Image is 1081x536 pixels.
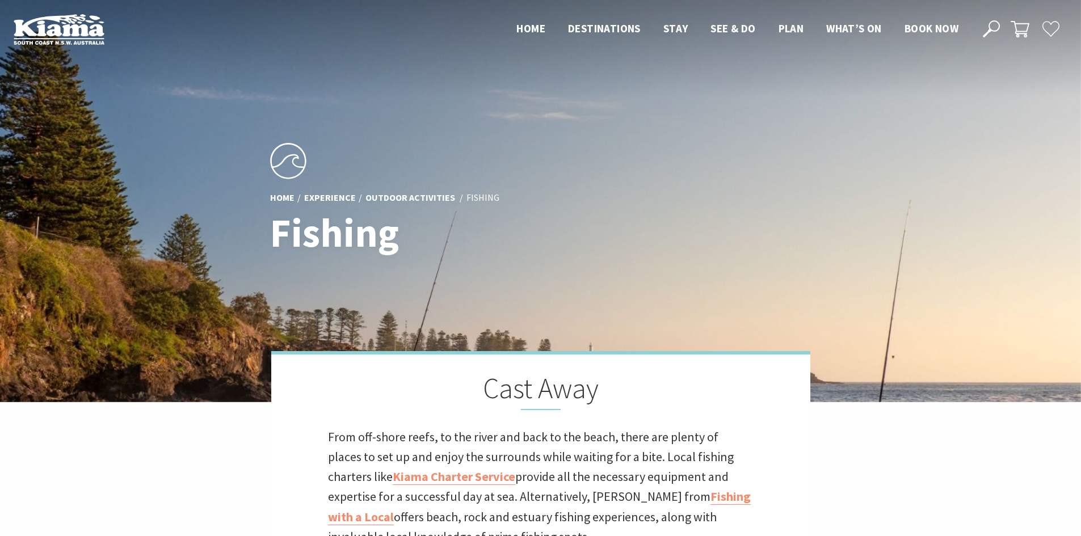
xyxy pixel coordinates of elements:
[365,191,455,204] a: Outdoor Activities
[466,190,499,205] li: Fishing
[328,372,754,410] h2: Cast Away
[505,20,970,39] nav: Main Menu
[270,191,295,204] a: Home
[328,488,751,525] a: Fishing with a Local
[779,22,804,35] span: Plan
[304,191,356,204] a: Experience
[905,22,958,35] span: Book now
[710,22,755,35] span: See & Do
[516,22,545,35] span: Home
[826,22,882,35] span: What’s On
[568,22,641,35] span: Destinations
[270,211,591,255] h1: Fishing
[14,14,104,45] img: Kiama Logo
[393,469,515,485] a: Kiama Charter Service
[663,22,688,35] span: Stay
